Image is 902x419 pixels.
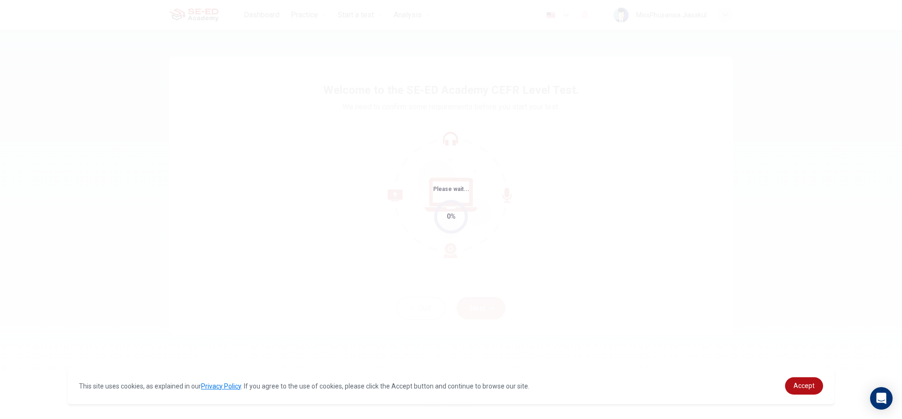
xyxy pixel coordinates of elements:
a: Privacy Policy [201,382,241,390]
a: dismiss cookie message [785,377,823,395]
span: This site uses cookies, as explained in our . If you agree to the use of cookies, please click th... [79,382,529,390]
div: cookieconsent [68,368,834,404]
span: Accept [793,382,815,389]
div: 0% [447,211,456,222]
span: Please wait... [433,186,469,192]
div: Open Intercom Messenger [870,387,893,410]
